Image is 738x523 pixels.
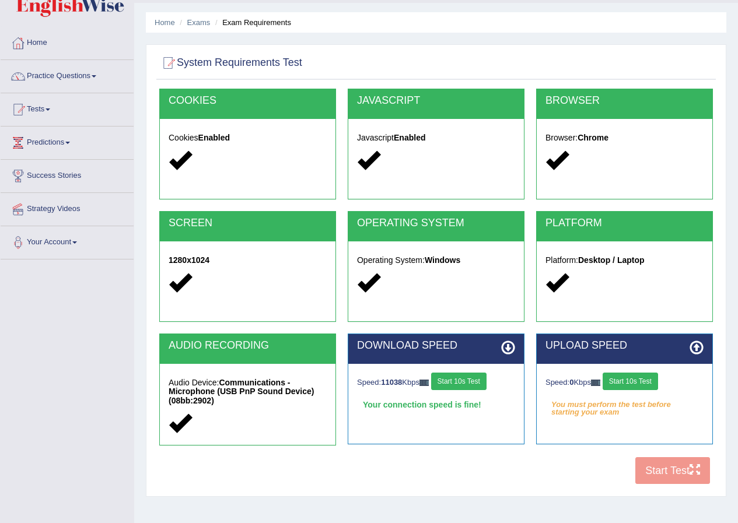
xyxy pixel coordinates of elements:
img: ajax-loader-fb-connection.gif [591,380,600,386]
strong: 0 [569,378,573,387]
div: Speed: Kbps [545,373,704,393]
a: Strategy Videos [1,193,134,222]
a: Home [1,27,134,56]
a: Exams [187,18,211,27]
a: Tests [1,93,134,122]
strong: Chrome [578,133,608,142]
h5: Platform: [545,256,704,265]
strong: Enabled [394,133,425,142]
strong: 1280x1024 [169,255,209,265]
h2: SCREEN [169,217,327,229]
strong: 11038 [381,378,402,387]
h2: COOKIES [169,95,327,107]
strong: Enabled [198,133,230,142]
h2: BROWSER [545,95,704,107]
strong: Communications - Microphone (USB PnP Sound Device) (08bb:2902) [169,378,314,405]
strong: Desktop / Laptop [578,255,645,265]
h2: UPLOAD SPEED [545,340,704,352]
h2: System Requirements Test [159,54,302,72]
em: You must perform the test before starting your exam [545,396,704,413]
h2: PLATFORM [545,217,704,229]
h5: Audio Device: [169,378,327,405]
li: Exam Requirements [212,17,291,28]
a: Success Stories [1,160,134,189]
button: Start 10s Test [431,373,487,390]
div: Your connection speed is fine! [357,396,515,413]
button: Start 10s Test [603,373,658,390]
a: Home [155,18,175,27]
h2: OPERATING SYSTEM [357,217,515,229]
a: Predictions [1,127,134,156]
strong: Windows [425,255,460,265]
h5: Javascript [357,134,515,142]
img: ajax-loader-fb-connection.gif [419,380,429,386]
h2: JAVASCRIPT [357,95,515,107]
div: Speed: Kbps [357,373,515,393]
h5: Operating System: [357,256,515,265]
h5: Browser: [545,134,704,142]
h2: AUDIO RECORDING [169,340,327,352]
h5: Cookies [169,134,327,142]
a: Practice Questions [1,60,134,89]
a: Your Account [1,226,134,255]
h2: DOWNLOAD SPEED [357,340,515,352]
